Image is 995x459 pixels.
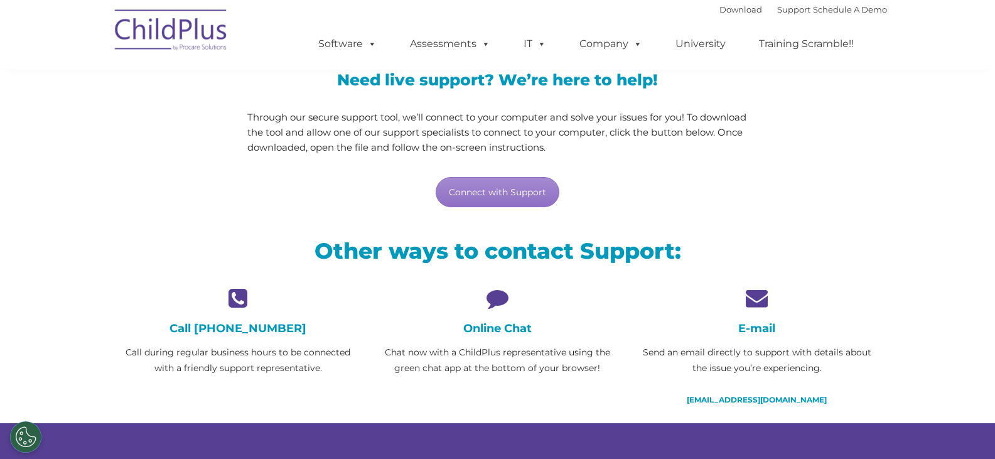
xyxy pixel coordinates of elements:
a: Company [567,31,655,57]
p: Call during regular business hours to be connected with a friendly support representative. [118,345,358,376]
a: IT [511,31,559,57]
h4: E-mail [637,321,877,335]
p: Send an email directly to support with details about the issue you’re experiencing. [637,345,877,376]
img: ChildPlus by Procare Solutions [109,1,234,63]
h2: Other ways to contact Support: [118,237,878,265]
a: Training Scramble!! [746,31,866,57]
p: Chat now with a ChildPlus representative using the green chat app at the bottom of your browser! [377,345,618,376]
a: Assessments [397,31,503,57]
font: | [719,4,887,14]
a: Software [306,31,389,57]
h4: Online Chat [377,321,618,335]
a: University [663,31,738,57]
a: Connect with Support [436,177,559,207]
h4: Call [PHONE_NUMBER] [118,321,358,335]
a: [EMAIL_ADDRESS][DOMAIN_NAME] [687,395,827,404]
a: Support [777,4,810,14]
a: Schedule A Demo [813,4,887,14]
h3: Need live support? We’re here to help! [247,72,748,88]
button: Cookies Settings [10,421,41,453]
a: Download [719,4,762,14]
p: Through our secure support tool, we’ll connect to your computer and solve your issues for you! To... [247,110,748,155]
